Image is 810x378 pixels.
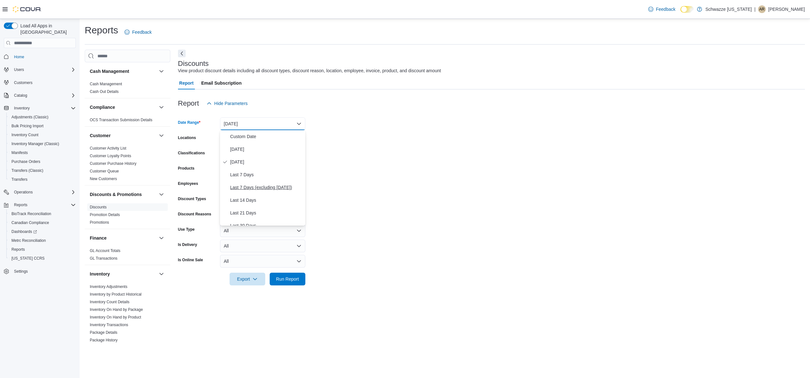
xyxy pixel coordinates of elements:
button: Reports [11,201,30,209]
div: Inventory [85,283,170,377]
button: Operations [11,188,35,196]
button: Settings [1,267,78,276]
a: Settings [11,268,30,275]
label: Discount Reasons [178,212,211,217]
span: Customer Loyalty Points [90,153,131,158]
button: Transfers [6,175,78,184]
span: Transfers (Classic) [9,167,76,174]
span: Transfers (Classic) [11,168,43,173]
span: Last 21 Days [230,209,303,217]
a: [US_STATE] CCRS [9,255,47,262]
p: [PERSON_NAME] [768,5,805,13]
button: Reports [6,245,78,254]
h3: Compliance [90,104,115,110]
button: Compliance [90,104,156,110]
button: Inventory [11,104,32,112]
span: Inventory [11,104,76,112]
span: Package Details [90,330,117,335]
span: Email Subscription [201,77,242,89]
button: Users [1,65,78,74]
h3: Cash Management [90,68,129,74]
a: GL Transactions [90,256,117,261]
input: Dark Mode [680,6,694,13]
a: Cash Out Details [90,89,119,94]
button: All [220,240,305,252]
span: Washington CCRS [9,255,76,262]
span: Adjustments (Classic) [11,115,48,120]
button: Finance [158,234,165,242]
button: Transfers (Classic) [6,166,78,175]
span: Last 14 Days [230,196,303,204]
label: Use Type [178,227,195,232]
a: Product Expirations [90,346,123,350]
span: New Customers [90,176,117,181]
button: Customers [1,78,78,87]
a: Cash Management [90,82,122,86]
h3: Report [178,100,199,107]
a: Discounts [90,205,107,209]
span: Purchase Orders [11,159,40,164]
span: Product Expirations [90,345,123,350]
p: Schwazze [US_STATE] [705,5,752,13]
label: Is Delivery [178,242,197,247]
a: Transfers (Classic) [9,167,46,174]
a: Package History [90,338,117,342]
a: Inventory On Hand by Package [90,307,143,312]
span: Feedback [132,29,152,35]
button: Purchase Orders [6,157,78,166]
button: Operations [1,188,78,197]
span: Bulk Pricing Import [11,123,44,129]
a: Inventory Manager (Classic) [9,140,62,148]
button: Next [178,50,186,57]
span: BioTrack Reconciliation [11,211,51,216]
label: Employees [178,181,198,186]
a: Dashboards [6,227,78,236]
button: Hide Parameters [204,97,250,110]
span: Dashboards [11,229,37,234]
a: Customers [11,79,35,87]
label: Date Range [178,120,201,125]
span: Export [233,273,261,285]
span: Inventory Transactions [90,322,128,327]
span: Home [14,54,24,59]
span: Inventory Count [9,131,76,139]
button: Export [230,273,265,285]
span: Transfers [9,176,76,183]
span: Last 7 Days (excluding [DATE]) [230,184,303,191]
a: Adjustments (Classic) [9,113,51,121]
a: BioTrack Reconciliation [9,210,54,218]
a: Metrc Reconciliation [9,237,48,244]
span: Customer Queue [90,169,119,174]
button: [DATE] [220,117,305,130]
span: AR [759,5,765,13]
span: Customers [14,80,32,85]
span: Metrc Reconciliation [11,238,46,243]
label: Locations [178,135,196,140]
p: | [754,5,756,13]
label: Classifications [178,150,205,156]
a: Inventory Adjustments [90,284,127,289]
span: GL Account Totals [90,248,120,253]
a: Manifests [9,149,30,157]
span: Customers [11,79,76,87]
a: Inventory by Product Historical [90,292,142,297]
button: Reports [1,200,78,209]
button: All [220,255,305,268]
label: Is Online Sale [178,257,203,262]
span: Operations [14,190,33,195]
button: Metrc Reconciliation [6,236,78,245]
button: Canadian Compliance [6,218,78,227]
button: Inventory Count [6,130,78,139]
a: OCS Transaction Submission Details [90,118,153,122]
span: BioTrack Reconciliation [9,210,76,218]
span: [DATE] [230,158,303,166]
button: Run Report [270,273,305,285]
span: Inventory On Hand by Product [90,315,141,320]
a: Canadian Compliance [9,219,52,227]
a: GL Account Totals [90,248,120,253]
span: Reports [11,247,25,252]
span: Cash Out Details [90,89,119,94]
span: Canadian Compliance [9,219,76,227]
button: Catalog [11,92,30,99]
h1: Reports [85,24,118,37]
